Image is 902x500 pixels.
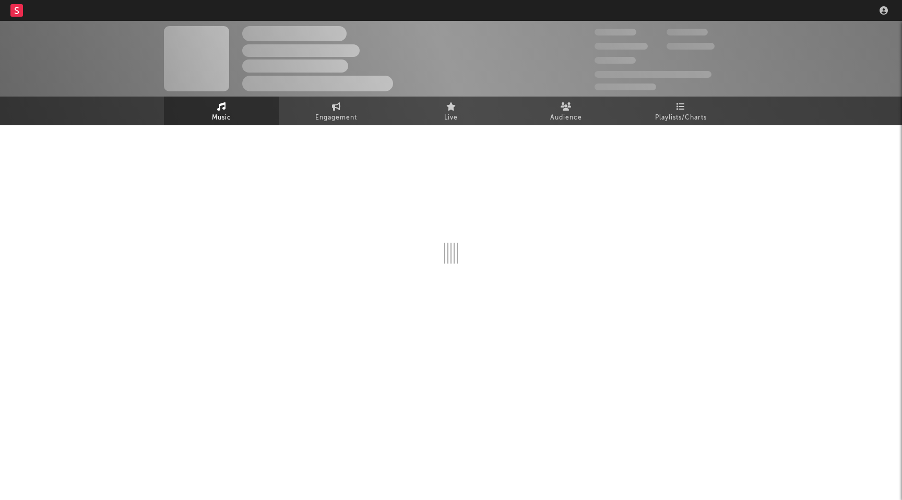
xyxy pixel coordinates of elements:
[595,71,711,78] span: 50,000,000 Monthly Listeners
[212,112,231,124] span: Music
[623,97,738,125] a: Playlists/Charts
[315,112,357,124] span: Engagement
[595,43,648,50] span: 50,000,000
[655,112,707,124] span: Playlists/Charts
[550,112,582,124] span: Audience
[394,97,508,125] a: Live
[164,97,279,125] a: Music
[595,29,636,35] span: 300,000
[667,29,708,35] span: 100,000
[595,84,656,90] span: Jump Score: 85.0
[279,97,394,125] a: Engagement
[508,97,623,125] a: Audience
[444,112,458,124] span: Live
[595,57,636,64] span: 100,000
[667,43,715,50] span: 1,000,000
